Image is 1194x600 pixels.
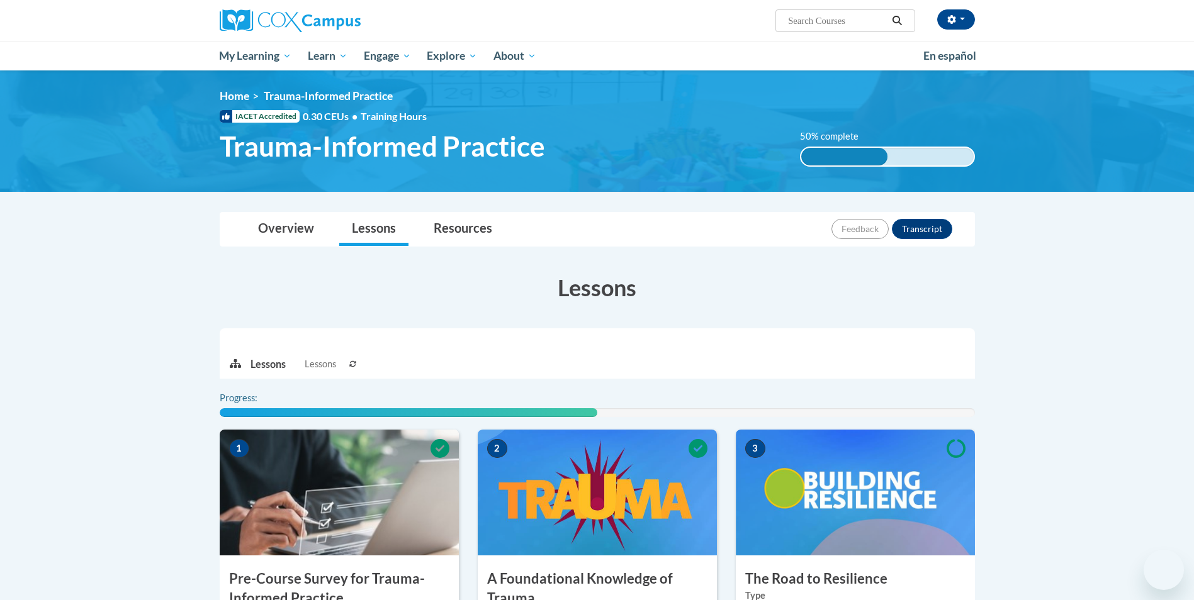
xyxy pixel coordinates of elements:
[485,42,544,70] a: About
[487,439,507,458] span: 2
[308,48,347,64] span: Learn
[1144,550,1184,590] iframe: Button to launch messaging window
[352,110,358,122] span: •
[493,48,536,64] span: About
[201,42,994,70] div: Main menu
[356,42,419,70] a: Engage
[831,219,889,239] button: Feedback
[801,148,887,165] div: 50% complete
[220,130,545,163] span: Trauma-Informed Practice
[229,439,249,458] span: 1
[800,130,872,143] label: 50% complete
[220,9,361,32] img: Cox Campus
[478,430,717,555] img: Course Image
[300,42,356,70] a: Learn
[923,49,976,62] span: En español
[787,13,887,28] input: Search Courses
[245,213,327,246] a: Overview
[220,110,300,123] span: IACET Accredited
[364,48,411,64] span: Engage
[251,357,286,371] p: Lessons
[264,89,393,103] span: Trauma-Informed Practice
[339,213,408,246] a: Lessons
[427,48,477,64] span: Explore
[892,219,952,239] button: Transcript
[220,89,249,103] a: Home
[419,42,485,70] a: Explore
[421,213,505,246] a: Resources
[736,569,975,589] h3: The Road to Resilience
[303,109,361,123] span: 0.30 CEUs
[305,357,336,371] span: Lessons
[220,391,292,405] label: Progress:
[219,48,291,64] span: My Learning
[220,430,459,555] img: Course Image
[745,439,765,458] span: 3
[915,43,984,69] a: En español
[211,42,300,70] a: My Learning
[361,110,427,122] span: Training Hours
[887,13,906,28] button: Search
[937,9,975,30] button: Account Settings
[220,272,975,303] h3: Lessons
[736,430,975,555] img: Course Image
[220,9,459,32] a: Cox Campus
